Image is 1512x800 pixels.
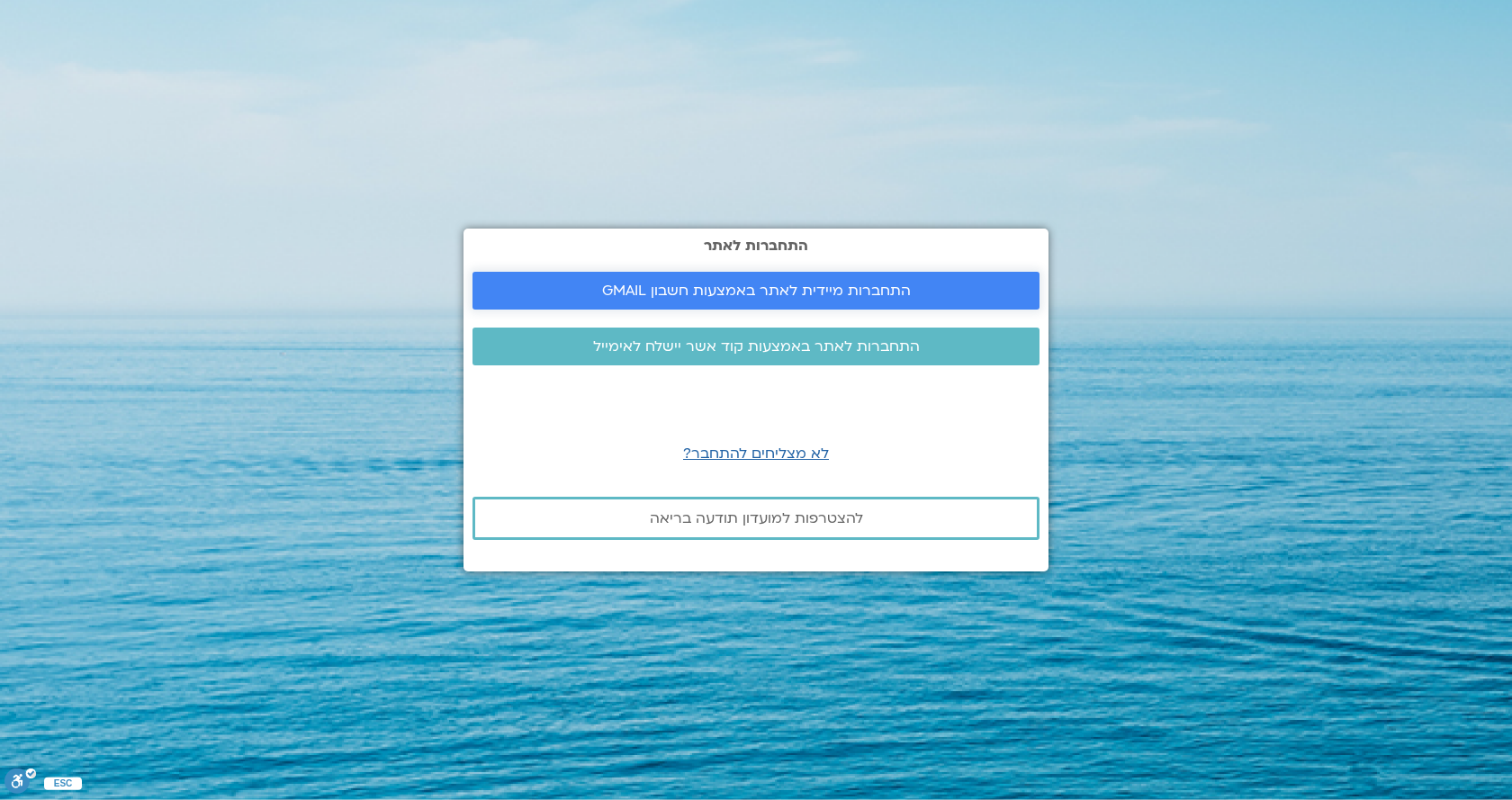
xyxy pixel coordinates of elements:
[472,328,1039,365] a: התחברות לאתר באמצעות קוד אשר יישלח לאימייל
[602,283,911,299] span: התחברות מיידית לאתר באמצעות חשבון GMAIL
[650,510,863,526] span: להצטרפות למועדון תודעה בריאה
[472,238,1039,254] h2: התחברות לאתר
[472,272,1039,310] a: התחברות מיידית לאתר באמצעות חשבון GMAIL
[472,497,1039,540] a: להצטרפות למועדון תודעה בריאה
[683,444,829,463] a: לא מצליחים להתחבר?
[593,338,920,355] span: התחברות לאתר באמצעות קוד אשר יישלח לאימייל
